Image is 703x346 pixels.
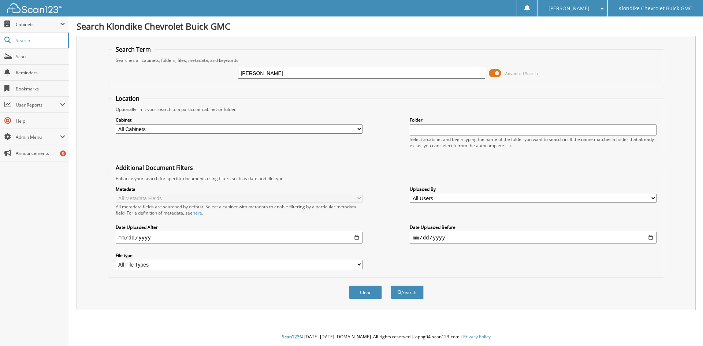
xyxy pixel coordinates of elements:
div: Optionally limit your search to a particular cabinet or folder [112,106,661,112]
label: File type [116,252,362,258]
span: Reminders [16,70,65,76]
legend: Location [112,94,143,103]
span: Bookmarks [16,86,65,92]
input: end [410,232,656,243]
legend: Additional Document Filters [112,164,197,172]
span: Advanced Search [505,71,538,76]
img: scan123-logo-white.svg [7,3,62,13]
label: Metadata [116,186,362,192]
div: 5 [60,150,66,156]
input: start [116,232,362,243]
div: Searches all cabinets, folders, files, metadata, and keywords [112,57,661,63]
label: Cabinet [116,117,362,123]
span: Scan123 [282,334,300,340]
span: [PERSON_NAME] [548,6,589,11]
div: Select a cabinet and begin typing the name of the folder you want to search in. If the name match... [410,136,656,149]
button: Clear [349,286,382,299]
a: here [193,210,202,216]
iframe: Chat Widget [666,311,703,346]
span: Scan [16,53,65,60]
h1: Search Klondike Chevrolet Buick GMC [77,20,696,32]
div: Enhance your search for specific documents using filters such as date and file type. [112,175,661,182]
div: All metadata fields are searched by default. Select a cabinet with metadata to enable filtering b... [116,204,362,216]
span: Search [16,37,64,44]
span: Announcements [16,150,65,156]
button: Search [391,286,424,299]
span: Klondike Chevrolet Buick GMC [618,6,692,11]
label: Uploaded By [410,186,656,192]
span: User Reports [16,102,60,108]
label: Date Uploaded After [116,224,362,230]
span: Help [16,118,65,124]
legend: Search Term [112,45,155,53]
a: Privacy Policy [463,334,491,340]
span: Cabinets [16,21,60,27]
label: Folder [410,117,656,123]
div: © [DATE]-[DATE] [DOMAIN_NAME]. All rights reserved | appg04-scan123-com | [69,328,703,346]
label: Date Uploaded Before [410,224,656,230]
span: Admin Menu [16,134,60,140]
